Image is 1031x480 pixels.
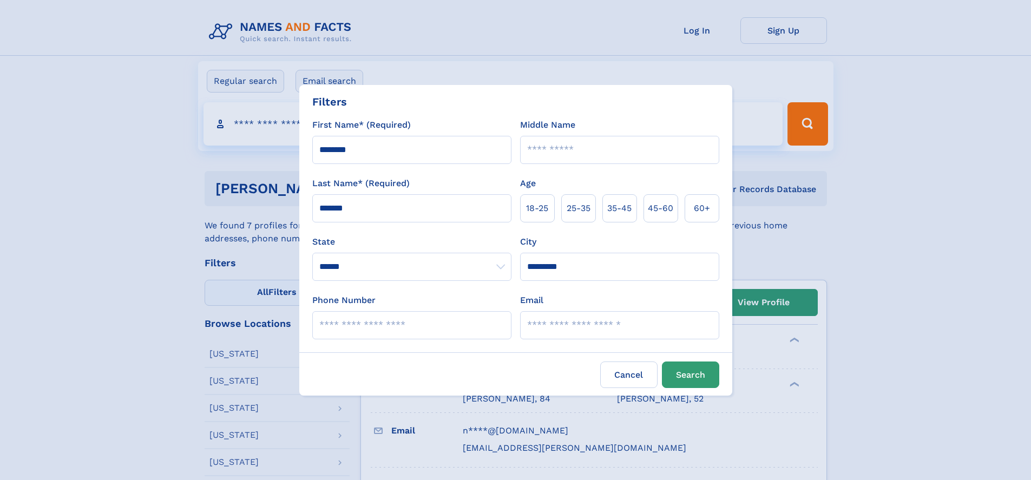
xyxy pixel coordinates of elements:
label: Email [520,294,543,307]
label: Age [520,177,536,190]
label: Last Name* (Required) [312,177,410,190]
label: City [520,235,536,248]
span: 18‑25 [526,202,548,215]
span: 35‑45 [607,202,632,215]
button: Search [662,361,719,388]
span: 25‑35 [567,202,590,215]
div: Filters [312,94,347,110]
span: 60+ [694,202,710,215]
span: 45‑60 [648,202,673,215]
label: Cancel [600,361,658,388]
label: First Name* (Required) [312,119,411,131]
label: Middle Name [520,119,575,131]
label: State [312,235,511,248]
label: Phone Number [312,294,376,307]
